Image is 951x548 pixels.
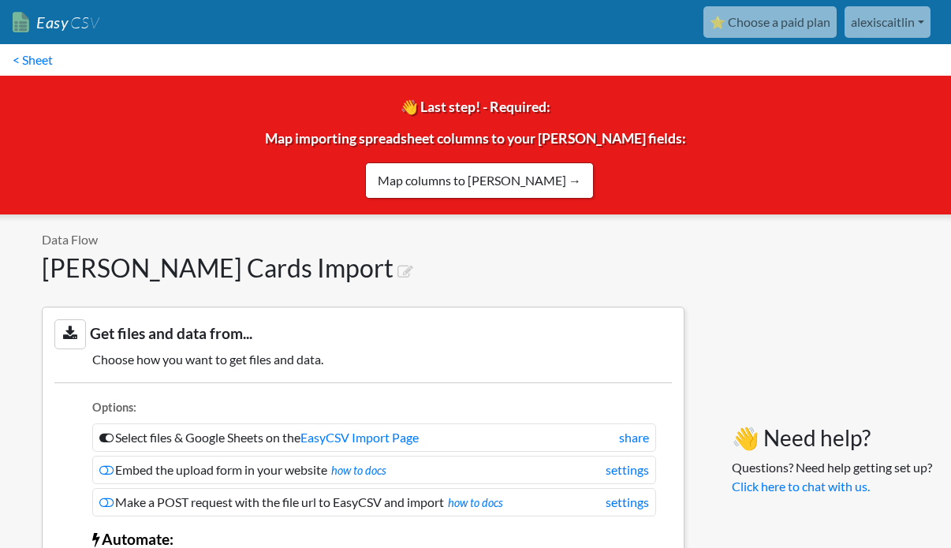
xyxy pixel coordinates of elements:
p: Questions? Need help getting set up? [732,458,932,496]
a: share [619,428,649,447]
h5: Choose how you want to get files and data. [54,352,672,367]
a: settings [606,460,649,479]
span: 👋 Last step! - Required: Map importing spreadsheet columns to your [PERSON_NAME] fields: [265,99,686,184]
a: settings [606,493,649,512]
p: Data Flow [42,230,684,249]
a: ⭐ Choose a paid plan [703,6,837,38]
span: CSV [69,13,99,32]
li: Select files & Google Sheets on the [92,423,656,452]
a: Click here to chat with us. [732,479,870,494]
h3: 👋 Need help? [732,425,932,452]
a: how to docs [331,464,386,477]
a: EasyCSV [13,6,99,39]
h3: Get files and data from... [54,319,672,349]
a: how to docs [448,496,503,509]
li: Make a POST request with the file url to EasyCSV and import [92,488,656,516]
a: alexiscaitlin [845,6,930,38]
h1: [PERSON_NAME] Cards Import [42,253,684,283]
li: Options: [92,399,656,420]
a: EasyCSV Import Page [300,430,419,445]
a: Map columns to [PERSON_NAME] → [365,162,594,199]
li: Embed the upload form in your website [92,456,656,484]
